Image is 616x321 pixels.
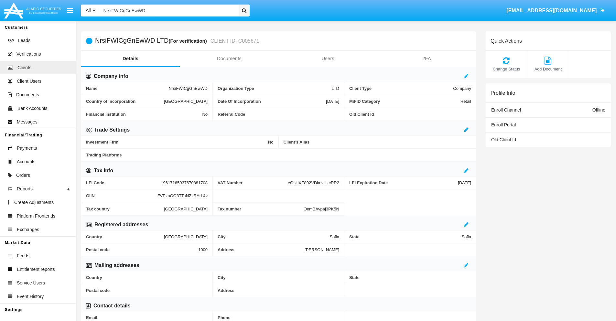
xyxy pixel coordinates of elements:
[86,140,268,144] span: Investment Firm
[506,8,597,13] span: [EMAIL_ADDRESS][DOMAIN_NAME]
[491,90,515,96] h6: Profile Info
[17,252,29,259] span: Feeds
[202,112,208,117] span: No
[17,226,39,233] span: Exchanges
[491,122,516,127] span: Enroll Portal
[218,112,339,117] span: Referral Code
[458,180,471,185] span: [DATE]
[86,86,168,91] span: Name
[349,112,471,117] span: Old Client Id
[3,1,62,20] img: Logo image
[86,99,164,104] span: Country of Incorporation
[16,91,39,98] span: Documents
[218,288,339,293] span: Address
[14,199,54,206] span: Create Adjustments
[86,275,208,280] span: Country
[218,207,303,211] span: Tax number
[288,180,339,185] span: eOsHXE892VDknvHkcRR2
[81,7,100,14] a: All
[86,315,208,320] span: Email
[303,207,339,211] span: iOemBAvpaj3PK5N
[86,112,202,117] span: Financial Institution
[18,37,30,44] span: Leads
[164,234,208,239] span: [GEOGRAPHIC_DATA]
[331,86,339,91] span: LTD
[180,51,278,66] a: Documents
[94,167,113,174] h6: Tax info
[94,262,139,269] h6: Mailing addresses
[17,158,36,165] span: Accounts
[305,247,339,252] span: [PERSON_NAME]
[326,99,339,104] span: [DATE]
[86,234,164,239] span: Country
[17,186,33,192] span: Reports
[349,234,461,239] span: State
[93,302,131,309] h6: Contact details
[268,140,274,144] span: No
[17,213,55,219] span: Platform Frontends
[349,86,453,91] span: Client Type
[491,107,521,112] span: Enroll Channel
[349,275,471,280] span: State
[218,180,288,185] span: VAT Number
[17,78,41,85] span: Client Users
[17,64,31,71] span: Clients
[164,206,208,211] span: [GEOGRAPHIC_DATA]
[17,293,44,300] span: Event History
[94,73,128,80] h6: Company info
[17,266,55,273] span: Entitlement reports
[460,99,471,104] span: Retail
[164,99,208,104] span: [GEOGRAPHIC_DATA]
[86,193,157,198] span: GIIN
[86,153,471,157] span: Trading Platforms
[284,140,471,144] span: Client’s Alias
[86,180,161,185] span: LEI Code
[17,145,37,152] span: Payments
[198,247,208,252] span: 1000
[209,38,259,44] small: CLIENT ID: C005671
[16,51,41,58] span: Verifications
[377,51,476,66] a: 2FA
[86,247,198,252] span: Postal code
[17,105,48,112] span: Bank Accounts
[17,119,38,125] span: Messages
[503,2,608,20] a: [EMAIL_ADDRESS][DOMAIN_NAME]
[592,107,605,112] span: Offline
[86,288,208,293] span: Postal code
[157,193,208,198] span: FVPzaOO3TTaNZzRArL4v
[94,221,148,228] h6: Registered addresses
[453,86,471,91] span: Company
[161,180,208,185] span: 19617165937670881708
[16,172,30,179] span: Orders
[94,126,130,134] h6: Trade Settings
[218,86,331,91] span: Organization Type
[218,99,326,104] span: Date Of Incorporation
[489,66,524,72] span: Change Status
[100,5,236,16] input: Search
[349,99,460,104] span: MiFID Category
[218,275,339,280] span: City
[218,234,330,239] span: City
[218,247,305,252] span: Address
[86,206,164,211] span: Tax country
[95,37,259,45] h5: NrsiFWICgGnEwWD LTD
[86,8,91,13] span: All
[168,86,208,91] span: NrsiFWICgGnEwWD
[330,234,339,239] span: Sofia
[168,37,209,45] div: (For verification)
[279,51,377,66] a: Users
[531,66,566,72] span: Add Document
[491,38,522,44] h6: Quick Actions
[81,51,180,66] a: Details
[491,137,516,142] span: Old Client Id
[349,180,458,185] span: LEI Expiration Date
[461,234,471,239] span: Sofia
[218,315,339,320] span: Phone
[17,280,45,286] span: Service Users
